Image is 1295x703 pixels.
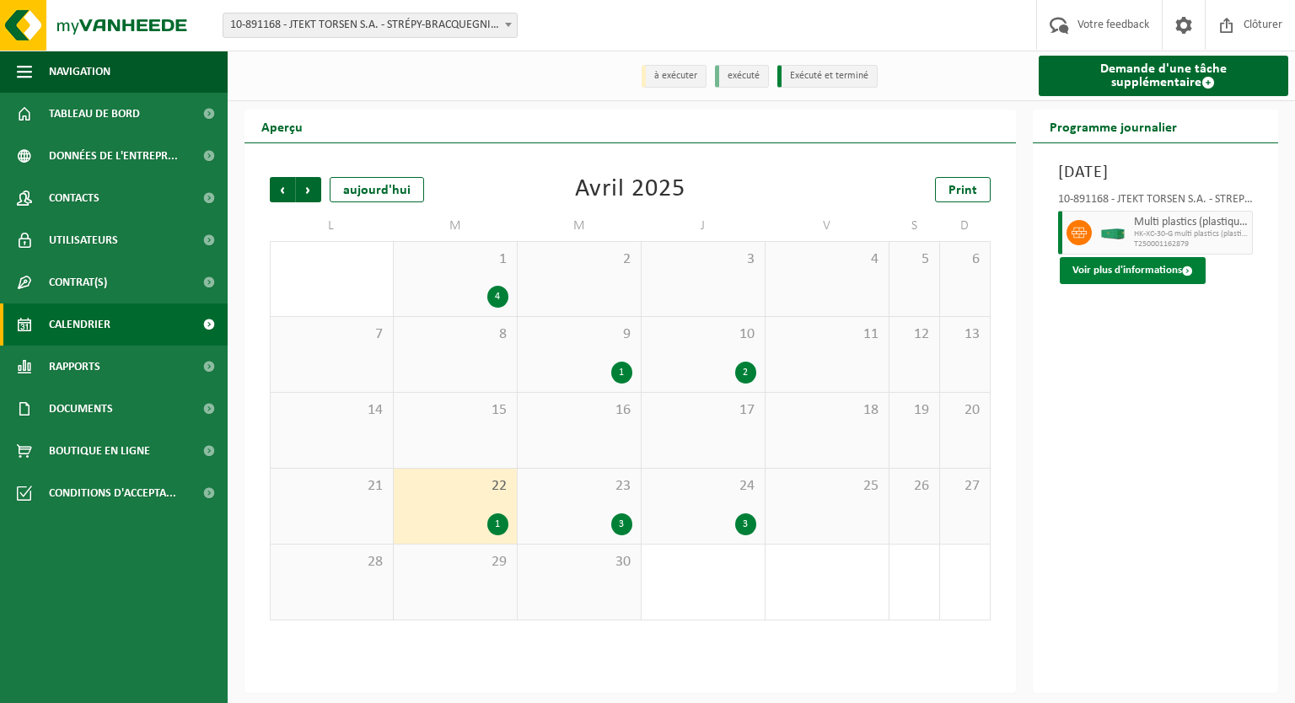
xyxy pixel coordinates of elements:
[49,472,176,514] span: Conditions d'accepta...
[49,346,100,388] span: Rapports
[279,325,384,344] span: 7
[402,477,508,496] span: 22
[296,177,321,202] span: Suivant
[948,184,977,197] span: Print
[526,553,632,572] span: 30
[948,477,981,496] span: 27
[774,325,880,344] span: 11
[735,513,756,535] div: 3
[279,401,384,420] span: 14
[402,401,508,420] span: 15
[394,211,518,241] td: M
[518,211,642,241] td: M
[49,51,110,93] span: Navigation
[526,325,632,344] span: 9
[898,250,931,269] span: 5
[650,477,756,496] span: 24
[1134,216,1249,229] span: Multi plastics (plastiques durs/cerclages/EPS/film naturel/film mélange/PMC)
[715,65,769,88] li: exécuté
[774,401,880,420] span: 18
[487,513,508,535] div: 1
[49,430,150,472] span: Boutique en ligne
[49,261,107,303] span: Contrat(s)
[1060,257,1206,284] button: Voir plus d'informations
[642,211,766,241] td: J
[650,325,756,344] span: 10
[49,388,113,430] span: Documents
[244,110,320,142] h2: Aperçu
[774,250,880,269] span: 4
[1134,229,1249,239] span: HK-XC-30-G multi plastics (plastiques durs/cerclages/EPS/fil
[1134,239,1249,250] span: T250001162879
[1058,160,1254,185] h3: [DATE]
[777,65,878,88] li: Exécuté et terminé
[642,65,707,88] li: à exécuter
[889,211,940,241] td: S
[948,401,981,420] span: 20
[279,477,384,496] span: 21
[223,13,518,38] span: 10-891168 - JTEKT TORSEN S.A. - STRÉPY-BRACQUEGNIES
[49,135,178,177] span: Données de l'entrepr...
[402,250,508,269] span: 1
[766,211,889,241] td: V
[575,177,685,202] div: Avril 2025
[526,250,632,269] span: 2
[223,13,517,37] span: 10-891168 - JTEKT TORSEN S.A. - STRÉPY-BRACQUEGNIES
[611,513,632,535] div: 3
[402,553,508,572] span: 29
[1033,110,1194,142] h2: Programme journalier
[735,362,756,384] div: 2
[898,401,931,420] span: 19
[526,477,632,496] span: 23
[898,477,931,496] span: 26
[1039,56,1289,96] a: Demande d'une tâche supplémentaire
[935,177,991,202] a: Print
[270,177,295,202] span: Précédent
[270,211,394,241] td: L
[49,93,140,135] span: Tableau de bord
[898,325,931,344] span: 12
[330,177,424,202] div: aujourd'hui
[940,211,991,241] td: D
[1058,194,1254,211] div: 10-891168 - JTEKT TORSEN S.A. - STRÉPY-BRACQUEGNIES
[49,219,118,261] span: Utilisateurs
[49,303,110,346] span: Calendrier
[487,286,508,308] div: 4
[402,325,508,344] span: 8
[526,401,632,420] span: 16
[948,325,981,344] span: 13
[650,401,756,420] span: 17
[611,362,632,384] div: 1
[774,477,880,496] span: 25
[948,250,981,269] span: 6
[49,177,99,219] span: Contacts
[650,250,756,269] span: 3
[279,553,384,572] span: 28
[1100,227,1126,239] img: HK-XC-30-GN-00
